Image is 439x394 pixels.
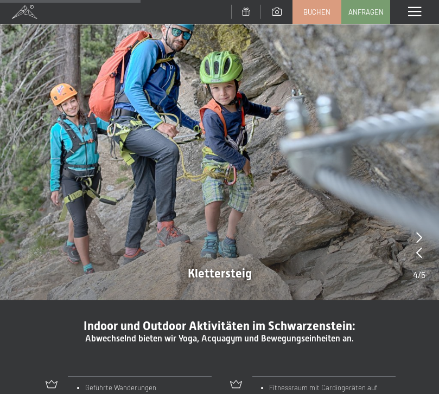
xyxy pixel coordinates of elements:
[342,1,390,23] a: Anfragen
[348,7,384,17] span: Anfragen
[85,333,354,344] span: Abwechselnd bieten wir Yoga, Acquagym und Bewegungseinheiten an.
[293,1,341,23] a: Buchen
[84,319,355,333] span: Indoor und Outdoor Aktivitäten im Schwarzenstein:
[421,269,425,281] span: 5
[418,269,421,281] span: /
[413,269,418,281] span: 4
[303,7,330,17] span: Buchen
